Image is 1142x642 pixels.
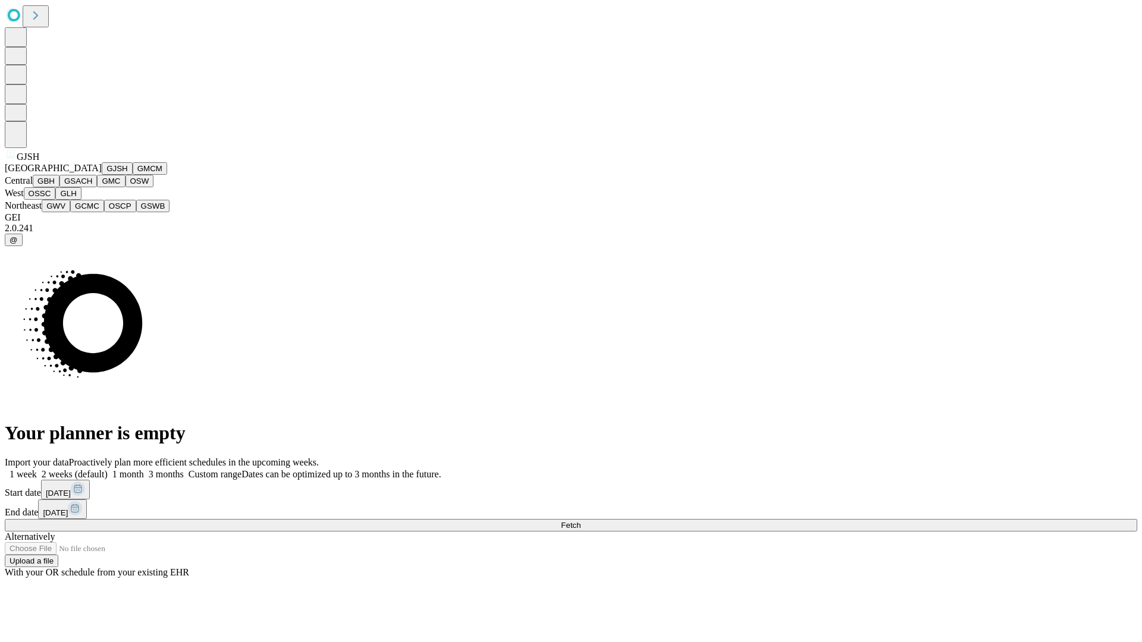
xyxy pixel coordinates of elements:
[33,175,59,187] button: GBH
[561,521,581,530] span: Fetch
[5,212,1137,223] div: GEI
[10,235,18,244] span: @
[5,188,24,198] span: West
[10,469,37,479] span: 1 week
[5,422,1137,444] h1: Your planner is empty
[136,200,170,212] button: GSWB
[38,499,87,519] button: [DATE]
[55,187,81,200] button: GLH
[5,223,1137,234] div: 2.0.241
[149,469,184,479] span: 3 months
[46,489,71,498] span: [DATE]
[5,567,189,577] span: With your OR schedule from your existing EHR
[41,480,90,499] button: [DATE]
[5,531,55,542] span: Alternatively
[5,175,33,185] span: Central
[102,162,133,175] button: GJSH
[126,175,154,187] button: OSW
[189,469,241,479] span: Custom range
[70,200,104,212] button: GCMC
[17,152,39,162] span: GJSH
[42,200,70,212] button: GWV
[5,234,23,246] button: @
[5,200,42,210] span: Northeast
[5,457,69,467] span: Import your data
[59,175,97,187] button: GSACH
[69,457,319,467] span: Proactively plan more efficient schedules in the upcoming weeks.
[112,469,144,479] span: 1 month
[5,555,58,567] button: Upload a file
[241,469,441,479] span: Dates can be optimized up to 3 months in the future.
[5,519,1137,531] button: Fetch
[42,469,108,479] span: 2 weeks (default)
[104,200,136,212] button: OSCP
[5,480,1137,499] div: Start date
[24,187,56,200] button: OSSC
[5,499,1137,519] div: End date
[43,508,68,517] span: [DATE]
[5,163,102,173] span: [GEOGRAPHIC_DATA]
[133,162,167,175] button: GMCM
[97,175,125,187] button: GMC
